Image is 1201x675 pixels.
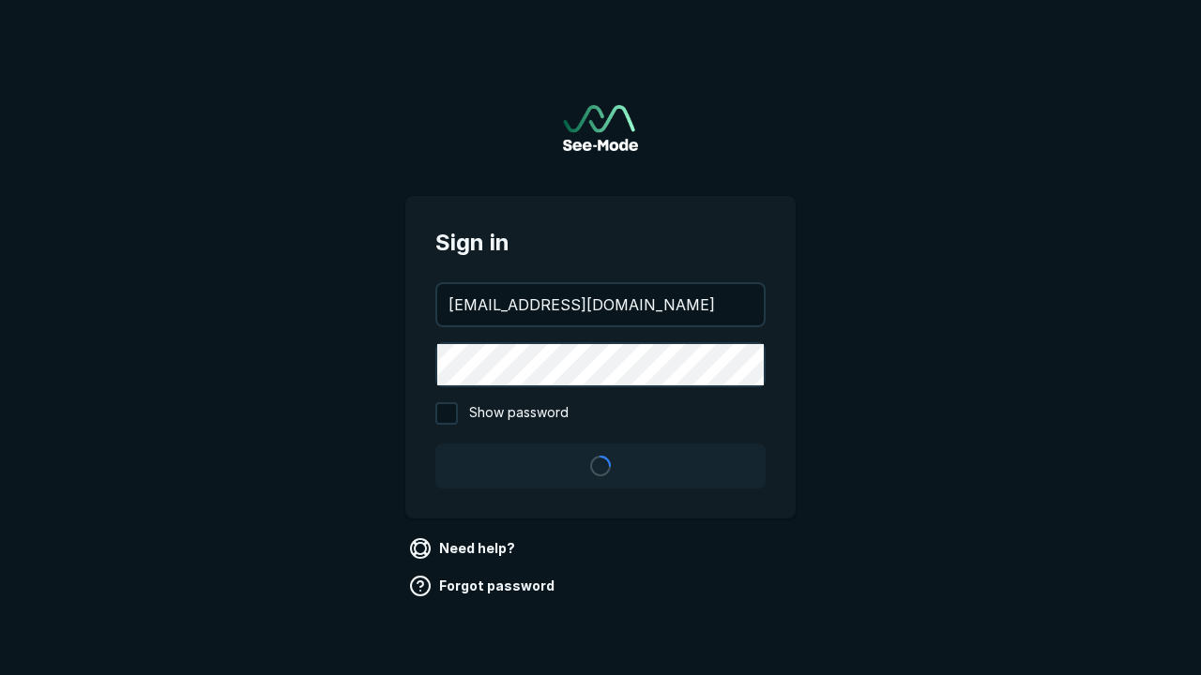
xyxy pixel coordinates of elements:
a: Forgot password [405,571,562,601]
a: Need help? [405,533,523,563]
img: See-Mode Logo [563,105,638,151]
span: Show password [469,402,569,425]
a: Go to sign in [563,105,638,151]
input: your@email.com [437,284,764,325]
span: Sign in [435,226,766,260]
